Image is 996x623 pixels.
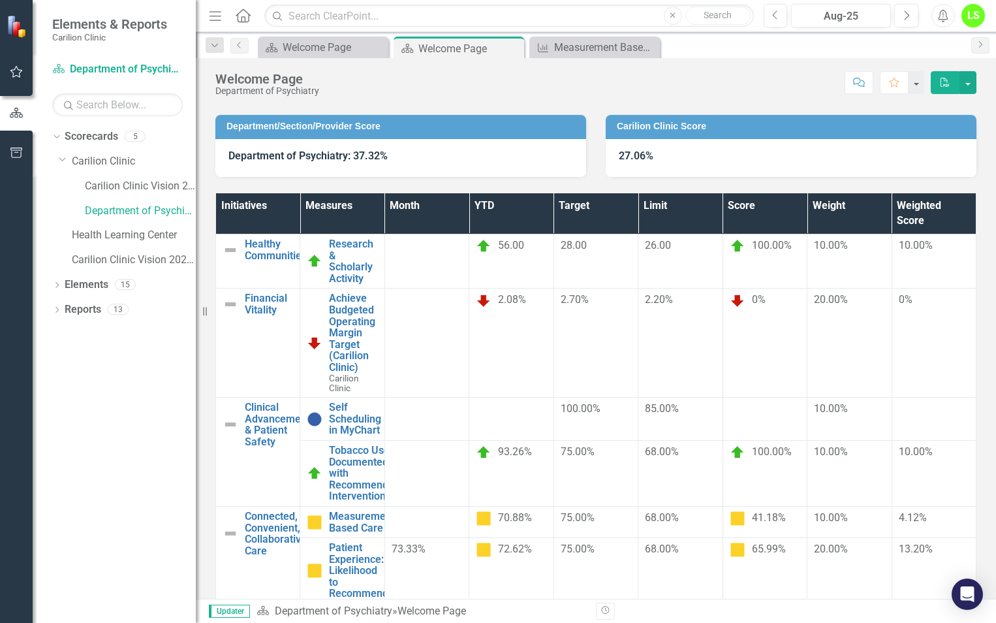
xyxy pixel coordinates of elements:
[752,445,792,458] span: 100.00%
[216,289,300,398] td: Double-Click to Edit Right Click for Context Menu
[961,4,985,27] button: LS
[65,302,101,317] a: Reports
[329,373,359,393] span: Carilion Clinic
[418,40,521,57] div: Welcome Page
[300,289,384,398] td: Double-Click to Edit Right Click for Context Menu
[796,8,886,24] div: Aug-25
[561,402,600,415] span: 100.00%
[300,440,384,506] td: Double-Click to Edit Right Click for Context Menu
[216,234,300,289] td: Double-Click to Edit Right Click for Context Menu
[498,543,532,555] span: 72.62%
[814,402,848,415] span: 10.00%
[554,39,657,56] div: Measurement Based Care
[223,296,238,312] img: Not Defined
[215,86,319,96] div: Department of Psychiatry
[261,39,385,56] a: Welcome Page
[245,293,293,315] a: Financial Vitality
[65,129,118,144] a: Scorecards
[561,445,595,458] span: 75.00%
[307,411,322,427] img: No Information
[476,238,491,254] img: On Target
[300,398,384,441] td: Double-Click to Edit Right Click for Context Menu
[209,605,250,618] span: Updater
[561,239,587,251] span: 28.00
[125,131,146,142] div: 5
[85,204,196,219] a: Department of Psychiatry
[476,511,491,526] img: Caution
[498,511,532,524] span: 70.88%
[65,278,108,293] a: Elements
[245,402,310,447] a: Clinical Advancement & Patient Safety
[300,234,384,289] td: Double-Click to Edit Right Click for Context Menu
[223,242,238,258] img: Not Defined
[645,511,679,524] span: 68.00%
[275,605,392,617] a: Department of Psychiatry
[329,511,395,534] a: Measurement Based Care
[329,402,381,436] a: Self Scheduling in MyChart
[307,563,322,579] img: Caution
[498,294,526,306] span: 2.08%
[7,15,29,38] img: ClearPoint Strategy
[561,511,595,524] span: 75.00%
[264,5,753,27] input: Search ClearPoint...
[730,238,745,254] img: On Target
[645,239,671,251] span: 26.00
[752,543,786,555] span: 65.99%
[52,62,183,77] a: Department of Psychiatry
[814,445,848,458] span: 10.00%
[645,445,679,458] span: 68.00%
[397,605,466,617] div: Welcome Page
[72,253,196,268] a: Carilion Clinic Vision 2025 (Full Version)
[108,304,129,315] div: 13
[215,72,319,86] div: Welcome Page
[730,511,745,526] img: Caution
[300,538,384,604] td: Double-Click to Edit Right Click for Context Menu
[329,445,400,502] a: Tobacco Use Documented with Recommended Interventions
[307,253,322,269] img: On Target
[52,16,167,32] span: Elements & Reports
[329,542,388,599] a: Patient Experience: Likelihood to Recommend
[52,93,183,116] input: Search Below...
[899,511,927,524] span: 4.12%
[476,293,491,308] img: Below Plan
[223,526,238,541] img: Not Defined
[245,511,307,556] a: Connected, Convenient, Collaborative Care
[814,293,848,306] span: 20.00%
[730,445,745,460] img: On Target
[752,511,786,524] span: 41.18%
[115,280,136,291] div: 15
[72,228,196,243] a: Health Learning Center
[791,4,891,27] button: Aug-25
[283,39,385,56] div: Welcome Page
[645,543,679,555] span: 68.00%
[223,417,238,432] img: Not Defined
[952,579,983,610] div: Open Intercom Messenger
[730,542,745,558] img: Caution
[814,239,848,251] span: 10.00%
[617,121,970,131] h3: Carilion Clinic Score
[645,402,679,415] span: 85.00%
[899,543,933,555] span: 13.20%
[307,466,322,481] img: On Target
[228,150,388,162] strong: Department of Psychiatry: 37.32%
[392,543,426,555] span: 73.33%
[752,294,766,306] span: 0%
[533,39,657,56] a: Measurement Based Care
[300,506,384,537] td: Double-Click to Edit Right Click for Context Menu
[329,293,377,373] a: Achieve Budgeted Operating Margin Target (Carilion Clinic)
[216,506,300,603] td: Double-Click to Edit Right Click for Context Menu
[226,121,580,131] h3: Department/Section/Provider Score
[476,445,491,460] img: On Target
[752,239,792,251] span: 100.00%
[85,179,196,194] a: Carilion Clinic Vision 2025 Scorecard
[329,238,377,284] a: Research & Scholarly Activity
[685,7,751,25] button: Search
[257,604,586,619] div: »
[52,32,167,42] small: Carilion Clinic
[245,238,307,261] a: Healthy Communities
[561,293,589,306] span: 2.70%
[307,515,322,530] img: Caution
[899,239,933,251] span: 10.00%
[814,511,848,524] span: 10.00%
